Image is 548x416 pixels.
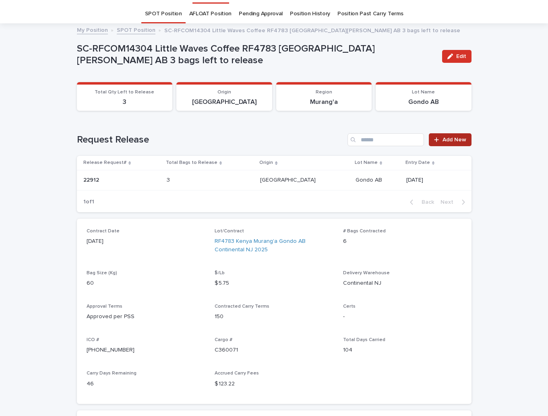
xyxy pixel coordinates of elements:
[343,229,386,234] span: # Bags Contracted
[87,337,99,342] span: ICO #
[77,25,108,34] a: My Position
[215,229,244,234] span: Lot/Contract
[77,192,101,212] p: 1 of 1
[117,25,155,34] a: SPOT Position
[380,98,467,106] p: Gondo AB
[87,237,205,246] p: [DATE]
[343,313,462,321] p: -
[83,175,101,184] p: 22912
[456,54,466,59] span: Edit
[87,304,122,309] span: Approval Terms
[343,279,462,288] p: Continental NJ
[405,158,430,167] p: Entry Date
[443,137,466,143] span: Add New
[343,237,462,246] p: 6
[215,371,259,376] span: Accrued Carry Fees
[215,346,333,354] p: C360071
[343,346,462,354] p: 104
[87,346,205,354] p: [PHONE_NUMBER]
[181,98,267,106] p: [GEOGRAPHIC_DATA]
[403,199,437,206] button: Back
[215,313,333,321] p: 150
[281,98,367,106] p: Murang'a
[347,133,424,146] input: Search
[215,279,333,288] p: $ 5.75
[87,380,205,388] p: 46
[87,313,205,321] p: Approved per PSS
[442,50,471,63] button: Edit
[429,133,471,146] a: Add New
[166,158,217,167] p: Total Bags to Release
[189,4,232,23] a: AFLOAT Position
[87,371,136,376] span: Carry Days Remaining
[95,90,154,95] span: Total Qty Left to Release
[343,271,390,275] span: Delivery Warehouse
[259,158,273,167] p: Origin
[343,304,356,309] span: Certs
[290,4,330,23] a: Position History
[215,271,225,275] span: $/Lb
[406,177,458,184] p: [DATE]
[437,199,471,206] button: Next
[87,271,117,275] span: Bag Size (Kg)
[145,4,182,23] a: SPOT Position
[87,279,205,288] p: 60
[417,199,434,205] span: Back
[167,175,172,184] p: 3
[217,90,231,95] span: Origin
[337,4,403,23] a: Position Past Carry Terms
[440,199,458,205] span: Next
[215,304,269,309] span: Contracted Carry Terms
[87,229,120,234] span: Contract Date
[82,98,168,106] p: 3
[355,158,378,167] p: Lot Name
[164,25,460,34] p: SC-RFCOM14304 Little Waves Coffee RF4783 [GEOGRAPHIC_DATA][PERSON_NAME] AB 3 bags left to release
[316,90,332,95] span: Region
[77,134,345,146] h1: Request Release
[356,175,384,184] p: Gondo AB
[239,4,283,23] a: Pending Approval
[77,43,436,66] p: SC-RFCOM14304 Little Waves Coffee RF4783 [GEOGRAPHIC_DATA][PERSON_NAME] AB 3 bags left to release
[343,337,385,342] span: Total Days Carried
[260,175,317,184] p: [GEOGRAPHIC_DATA]
[83,158,126,167] p: Release Request#
[412,90,435,95] span: Lot Name
[77,170,471,190] tr: 2291222912 33 [GEOGRAPHIC_DATA][GEOGRAPHIC_DATA] Gondo ABGondo AB [DATE]
[215,237,333,254] a: RF4783 Kenya Murang'a Gondo AB Continental NJ 2025
[215,380,333,388] p: $ 123.22
[215,337,232,342] span: Cargo #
